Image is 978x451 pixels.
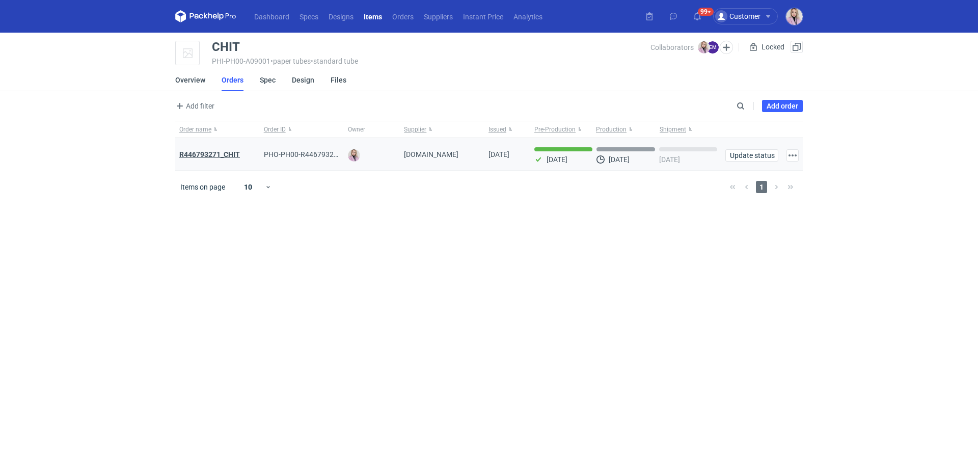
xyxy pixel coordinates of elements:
span: 1 [756,181,767,193]
div: Customer [715,10,760,22]
button: Update status [725,149,778,162]
a: Analytics [508,10,548,22]
button: Order ID [260,121,344,138]
button: Order name [175,121,260,138]
button: Actions [786,149,799,162]
button: Add filter [173,100,215,112]
button: Pre-Production [530,121,594,138]
span: 02/09/2025 [488,150,509,158]
svg: Packhelp Pro [175,10,236,22]
span: Collaborators [650,43,694,51]
a: Files [331,69,346,91]
a: Spec [260,69,276,91]
p: [DATE] [547,155,567,164]
a: Instant Price [458,10,508,22]
div: Locked [747,41,786,53]
span: Issued [488,125,506,134]
span: Pre-Production [534,125,576,134]
div: CHIT [212,41,240,53]
button: Duplicate Item [791,41,803,53]
a: Dashboard [249,10,294,22]
img: Klaudia Wiśniewska [348,149,360,162]
button: Shipment [658,121,721,138]
span: Order name [179,125,211,134]
a: Specs [294,10,323,22]
span: Order ID [264,125,286,134]
a: Items [359,10,387,22]
span: Production [596,125,627,134]
a: Orders [222,69,243,91]
div: 10 [232,180,265,194]
button: Production [594,121,658,138]
a: R446793271_CHIT [179,150,240,158]
a: Orders [387,10,419,22]
button: Issued [484,121,530,138]
span: PHO-PH00-R446793271_CHIT [264,150,361,158]
span: [DOMAIN_NAME] [404,149,458,160]
span: • paper tubes [270,57,311,65]
div: PHI-PH00-A09001 [212,57,650,65]
a: Add order [762,100,803,112]
span: Supplier [404,125,426,134]
span: Owner [348,125,365,134]
img: Klaudia Wiśniewska [786,8,803,25]
p: [DATE] [609,155,630,164]
figcaption: EM [707,41,719,54]
input: Search [735,100,767,112]
span: Add filter [174,100,214,112]
button: 99+ [689,8,705,24]
span: Items on page [180,182,225,192]
div: Tuby.com.pl [400,138,484,171]
span: • standard tube [311,57,358,65]
a: Suppliers [419,10,458,22]
a: Design [292,69,314,91]
span: Update status [730,152,774,159]
a: Designs [323,10,359,22]
p: [DATE] [659,155,680,164]
img: Klaudia Wiśniewska [698,41,710,54]
button: Customer [713,8,786,24]
button: Supplier [400,121,484,138]
a: Overview [175,69,205,91]
button: Edit collaborators [720,41,733,54]
span: Shipment [660,125,686,134]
